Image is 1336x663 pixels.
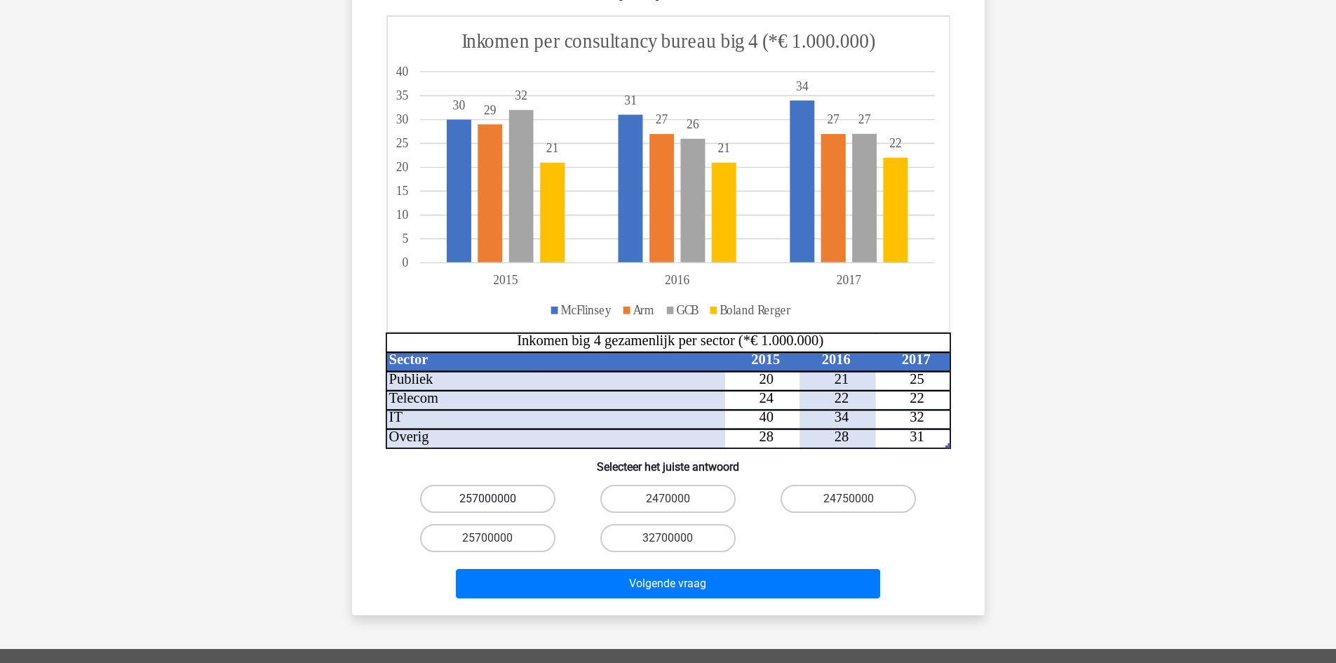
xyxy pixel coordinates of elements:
tspan: 2015 [751,351,780,367]
tspan: Publiek [389,371,433,387]
tspan: 31 [910,429,924,444]
tspan: Telecom [389,390,438,406]
label: 32700000 [600,524,736,552]
h6: Selecteer het juiste antwoord [375,449,962,474]
label: 257000000 [420,485,555,513]
tspan: 22 [889,136,902,151]
tspan: Boland Rerger [720,302,790,317]
tspan: 201520162017 [493,273,861,288]
tspan: 21 [834,371,849,387]
label: 24750000 [781,485,916,513]
tspan: 5 [402,232,408,246]
tspan: 25 [396,136,408,151]
tspan: GCB [676,302,699,317]
button: Volgende vraag [456,569,880,598]
tspan: 22 [910,390,924,406]
tspan: 2017 [901,351,930,367]
tspan: 20 [759,371,774,387]
tspan: Inkomen per consultancy bureau big 4 (*€ 1.000.000) [461,29,875,53]
tspan: 40 [759,410,774,425]
tspan: 20 [396,160,408,175]
tspan: 27 [858,112,870,127]
tspan: 32 [515,88,527,103]
tspan: 10 [396,208,408,222]
tspan: 28 [759,429,774,444]
tspan: 32 [910,410,924,425]
tspan: 24 [759,390,774,406]
tspan: Inkomen big 4 gezamenlijk per sector (*€ 1.000.000) [517,333,823,349]
tspan: McFlinsey [560,302,612,317]
tspan: Sector [389,351,428,367]
tspan: 22 [834,390,849,406]
tspan: Overig [389,429,429,445]
tspan: 30 [452,98,465,112]
tspan: 28 [834,429,849,444]
tspan: 0 [402,255,408,270]
tspan: 25 [910,371,924,387]
tspan: 2121 [546,141,729,156]
label: 25700000 [420,524,555,552]
label: 2470000 [600,485,736,513]
tspan: 34 [834,410,849,425]
tspan: 35 [396,88,408,103]
tspan: 2016 [821,351,850,367]
tspan: Arm [633,302,654,317]
tspan: 40 [396,64,408,79]
tspan: 34 [795,79,808,93]
tspan: 26 [687,116,699,131]
tspan: IT [389,410,403,425]
tspan: 15 [396,184,408,199]
tspan: 29 [484,102,497,117]
tspan: 2727 [655,112,839,127]
tspan: 31 [624,93,637,107]
tspan: 30 [396,112,408,127]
